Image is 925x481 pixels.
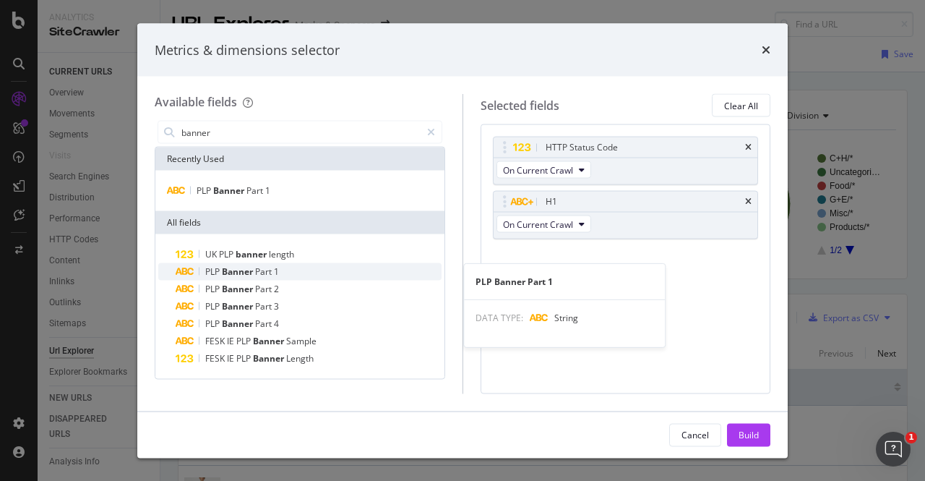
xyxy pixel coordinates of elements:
[155,41,340,59] div: Metrics & dimensions selector
[496,161,591,179] button: On Current Crawl
[286,352,314,365] span: Length
[745,143,752,152] div: times
[493,191,759,239] div: H1timesOn Current Crawl
[236,248,269,260] span: banner
[274,283,279,295] span: 2
[236,352,253,365] span: PLP
[197,184,213,197] span: PLP
[481,97,559,114] div: Selected fields
[222,300,255,312] span: Banner
[205,248,219,260] span: UK
[255,300,274,312] span: Part
[155,148,444,171] div: Recently Used
[205,283,222,295] span: PLP
[255,283,274,295] span: Part
[205,352,227,365] span: FESK
[205,300,222,312] span: PLP
[227,352,236,365] span: IE
[227,335,236,347] span: IE
[464,275,665,287] div: PLP Banner Part 1
[222,265,255,278] span: Banner
[669,423,721,446] button: Cancel
[222,318,255,330] span: Banner
[274,318,279,330] span: 4
[745,197,752,206] div: times
[876,432,911,467] iframe: Intercom live chat
[269,248,294,260] span: length
[286,335,317,347] span: Sample
[213,184,246,197] span: Banner
[727,423,770,446] button: Build
[493,137,759,185] div: HTTP Status CodetimesOn Current Crawl
[180,122,421,143] input: Search by field name
[155,211,444,234] div: All fields
[496,216,591,233] button: On Current Crawl
[503,163,573,176] span: On Current Crawl
[681,428,709,440] div: Cancel
[236,335,253,347] span: PLP
[712,94,770,117] button: Clear All
[219,248,236,260] span: PLP
[246,184,265,197] span: Part
[274,300,279,312] span: 3
[546,195,557,209] div: H1
[739,428,759,440] div: Build
[205,265,222,278] span: PLP
[205,318,222,330] span: PLP
[222,283,255,295] span: Banner
[255,318,274,330] span: Part
[137,23,788,458] div: modal
[205,335,227,347] span: FESK
[905,432,917,443] span: 1
[554,311,578,323] span: String
[155,94,237,110] div: Available fields
[255,265,274,278] span: Part
[253,335,286,347] span: Banner
[546,140,618,155] div: HTTP Status Code
[724,99,758,111] div: Clear All
[265,184,270,197] span: 1
[503,218,573,230] span: On Current Crawl
[253,352,286,365] span: Banner
[762,41,770,59] div: times
[274,265,279,278] span: 1
[476,311,523,323] span: DATA TYPE:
